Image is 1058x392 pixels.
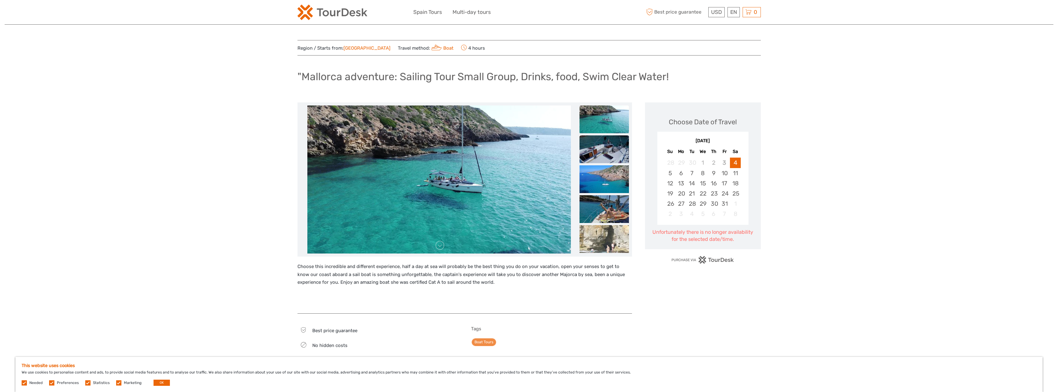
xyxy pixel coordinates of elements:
label: Needed [29,380,43,386]
span: Best price guarantee [312,328,357,333]
div: Choose Date of Travel [669,117,737,127]
p: Choose this incredible and different experience, half a day at sea will probably be the best thin... [297,263,632,287]
div: Not available Wednesday, November 5th, 2025 [697,209,708,219]
label: Marketing [124,380,141,386]
span: Best price guarantee [645,7,707,17]
div: Choose Friday, October 17th, 2025 [719,178,730,188]
span: Region / Starts from: [297,45,390,52]
div: Unfortunately there is no longer availability for the selected date/time. [651,229,755,243]
div: Choose Sunday, October 19th, 2025 [665,188,676,199]
a: Boat [430,45,454,51]
button: OK [154,380,170,386]
div: EN [727,7,740,17]
div: Not available Tuesday, November 4th, 2025 [686,209,697,219]
h5: This website uses cookies [22,363,1036,368]
img: PurchaseViaTourDesk.png [671,256,734,264]
div: Choose Tuesday, October 14th, 2025 [686,178,697,188]
div: Choose Wednesday, October 15th, 2025 [697,178,708,188]
img: ac01b07c58614867be1fecbee3cb5a94_slider_thumbnail.jpeg [580,135,629,163]
div: Not available Monday, November 3rd, 2025 [676,209,686,219]
div: Choose Friday, October 10th, 2025 [719,168,730,178]
div: Not available Thursday, October 2nd, 2025 [708,158,719,168]
a: Spain Tours [413,8,442,17]
div: month 2025-10 [659,158,746,219]
img: eacc29f3e0db4df4bd39854d05afbd0b_slider_thumbnail.jpeg [580,165,629,193]
div: Sa [730,147,741,156]
div: Choose Sunday, October 26th, 2025 [665,199,676,209]
div: Choose Sunday, October 12th, 2025 [665,178,676,188]
div: Choose Friday, October 24th, 2025 [719,188,730,199]
div: Choose Saturday, October 25th, 2025 [730,188,741,199]
span: No hidden costs [312,343,348,348]
div: Choose Monday, October 6th, 2025 [676,168,686,178]
div: Choose Tuesday, October 21st, 2025 [686,188,697,199]
h5: Tags [471,326,632,332]
div: Choose Thursday, October 9th, 2025 [708,168,719,178]
div: Not available Saturday, November 1st, 2025 [730,199,741,209]
a: [GEOGRAPHIC_DATA] [344,45,390,51]
div: Choose Monday, October 20th, 2025 [676,188,686,199]
div: Choose Thursday, October 23rd, 2025 [708,188,719,199]
div: Choose Thursday, October 30th, 2025 [708,199,719,209]
div: Choose Saturday, October 11th, 2025 [730,168,741,178]
span: Travel method: [398,43,454,52]
div: Th [708,147,719,156]
div: Choose Saturday, October 4th, 2025 [730,158,741,168]
label: Preferences [57,380,79,386]
h1: "Mallorca adventure: Sailing Tour Small Group, Drinks, food, Swim Clear Water! [297,70,669,83]
img: 2254-3441b4b5-4e5f-4d00-b396-31f1d84a6ebf_logo_small.png [297,5,367,20]
p: We're away right now. Please check back later! [9,11,70,16]
button: Open LiveChat chat widget [71,10,78,17]
div: Not available Sunday, September 28th, 2025 [665,158,676,168]
div: Not available Friday, October 3rd, 2025 [719,158,730,168]
img: 9b645601618d4555bb36b4ffaecbec76_slider_thumbnail.jpeg [580,195,629,223]
div: Choose Sunday, October 5th, 2025 [665,168,676,178]
div: Choose Monday, October 27th, 2025 [676,199,686,209]
div: Choose Wednesday, October 8th, 2025 [697,168,708,178]
div: Not available Monday, September 29th, 2025 [676,158,686,168]
img: 8b097adc45ba4761aba5c4525352784c_slider_thumbnail.jpeg [580,225,629,253]
span: 4 hours [461,43,485,52]
div: We [697,147,708,156]
span: 0 [753,9,758,15]
div: Choose Monday, October 13th, 2025 [676,178,686,188]
div: Choose Tuesday, October 28th, 2025 [686,199,697,209]
div: Choose Wednesday, October 22nd, 2025 [697,188,708,199]
div: Not available Friday, November 7th, 2025 [719,209,730,219]
img: e2110a551a62481c93a35f77dd6a7568_slider_thumbnail.jpeg [580,105,629,133]
div: Tu [686,147,697,156]
div: Not available Tuesday, September 30th, 2025 [686,158,697,168]
div: Not available Thursday, November 6th, 2025 [708,209,719,219]
span: USD [711,9,722,15]
div: Not available Saturday, November 8th, 2025 [730,209,741,219]
div: Choose Wednesday, October 29th, 2025 [697,199,708,209]
div: We use cookies to personalise content and ads, to provide social media features and to analyse ou... [15,357,1043,392]
img: e2110a551a62481c93a35f77dd6a7568_main_slider.jpeg [307,105,571,254]
div: [DATE] [657,138,748,144]
div: Choose Saturday, October 18th, 2025 [730,178,741,188]
div: Su [665,147,676,156]
div: Fr [719,147,730,156]
div: Choose Thursday, October 16th, 2025 [708,178,719,188]
a: Multi-day tours [453,8,491,17]
div: Not available Wednesday, October 1st, 2025 [697,158,708,168]
div: Mo [676,147,686,156]
a: Boat Tours [472,338,496,346]
div: Choose Tuesday, October 7th, 2025 [686,168,697,178]
div: Choose Friday, October 31st, 2025 [719,199,730,209]
div: Not available Sunday, November 2nd, 2025 [665,209,676,219]
label: Statistics [93,380,110,386]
